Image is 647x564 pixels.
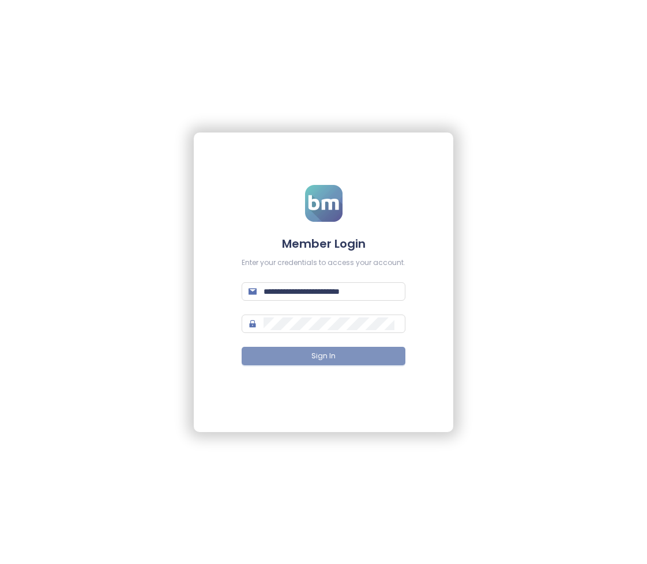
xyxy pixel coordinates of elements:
div: Enter your credentials to access your account. [242,258,405,268]
button: Sign In [242,347,405,365]
img: logo [305,185,343,222]
span: lock [249,320,257,328]
h4: Member Login [242,236,405,252]
span: mail [249,287,257,296]
span: Sign In [311,351,336,362]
